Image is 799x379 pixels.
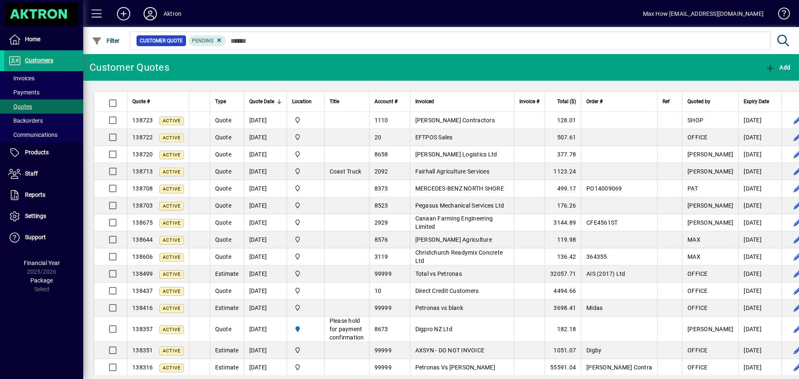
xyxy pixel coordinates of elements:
span: Title [330,97,339,106]
td: [DATE] [738,214,782,231]
span: [PERSON_NAME] [687,151,733,158]
span: 3119 [375,253,388,260]
span: Order # [586,97,603,106]
span: Quote [215,117,231,124]
td: 176.26 [545,197,581,214]
td: 119.98 [545,231,581,248]
span: 138437 [132,287,153,294]
td: [DATE] [244,129,287,146]
span: Estimate [215,305,239,311]
span: Central [292,201,319,210]
td: [DATE] [738,265,782,282]
td: 4494.66 [545,282,581,300]
span: Central [292,133,319,142]
span: Invoice # [519,97,539,106]
span: [PERSON_NAME] Agriculture [415,236,492,243]
div: Ref [663,97,677,106]
span: Central [292,218,319,227]
div: Customer Quotes [89,61,169,74]
span: 138351 [132,347,153,354]
span: [PERSON_NAME] [687,202,733,209]
span: Quote [215,151,231,158]
span: Estimate [215,270,239,277]
td: [DATE] [244,359,287,376]
mat-chip: Pending Status: Pending [189,35,226,46]
td: [DATE] [244,231,287,248]
td: [DATE] [738,248,782,265]
span: 138722 [132,134,153,141]
td: [DATE] [738,317,782,342]
span: Type [215,97,226,106]
span: Products [25,149,49,156]
span: Canaan Farming Engineering Limited [415,215,493,230]
span: 138416 [132,305,153,311]
span: CFE4561ST [586,219,618,226]
td: 128.01 [545,112,581,129]
td: [DATE] [244,248,287,265]
span: Central [292,184,319,193]
span: Central [292,286,319,295]
span: Quote [215,202,231,209]
span: SHOP [687,117,703,124]
span: Christchurch Readymix Concrete Ltd [415,249,503,264]
span: Financial Year [24,260,60,266]
td: [DATE] [738,282,782,300]
span: 138499 [132,270,153,277]
a: Home [4,29,83,50]
span: Central [292,346,319,355]
td: [DATE] [244,163,287,180]
span: 99999 [375,270,392,277]
span: Pegasus Mechanical Services Ltd [415,202,504,209]
div: Account # [375,97,405,106]
span: Estimate [215,347,239,354]
span: Quotes [8,103,32,110]
td: [DATE] [244,282,287,300]
span: Backorders [8,117,43,124]
span: 138357 [132,326,153,332]
span: 138675 [132,219,153,226]
td: 1123.24 [545,163,581,180]
span: Please hold for payment confirmation [330,317,364,341]
td: [DATE] [738,231,782,248]
span: 138720 [132,151,153,158]
span: Ref [663,97,670,106]
span: Central [292,116,319,125]
span: Active [163,186,181,192]
td: [DATE] [244,146,287,163]
a: Staff [4,163,83,184]
div: Max How [EMAIL_ADDRESS][DOMAIN_NAME] [643,7,764,20]
span: Active [163,306,181,311]
span: OFFICE [687,364,708,371]
span: 364355 [586,253,607,260]
span: Customers [25,57,53,64]
span: AIS (2017) Ltd [586,270,625,277]
span: [PERSON_NAME] [687,219,733,226]
button: Add [110,6,137,21]
span: 99999 [375,305,392,311]
span: PAT [687,185,698,192]
span: Petronas Vs [PERSON_NAME] [415,364,495,371]
td: [DATE] [244,317,287,342]
span: Total vs Petronas [415,270,462,277]
span: 8673 [375,326,388,332]
td: [DATE] [738,359,782,376]
span: Active [163,348,181,354]
div: Quoted by [687,97,733,106]
td: [DATE] [244,300,287,317]
span: Pending [192,38,213,44]
td: [DATE] [738,163,782,180]
span: Central [292,150,319,159]
span: Payments [8,89,40,96]
span: Active [163,365,181,371]
span: HAMILTON [292,325,319,334]
span: OFFICE [687,347,708,354]
div: Invoiced [415,97,509,106]
span: Active [163,272,181,277]
a: Quotes [4,99,83,114]
td: [DATE] [244,197,287,214]
span: Quote [215,134,231,141]
span: 1110 [375,117,388,124]
span: AXSYN - DO NOT INVOICE [415,347,485,354]
td: 377.78 [545,146,581,163]
span: Petronas vs blank [415,305,463,311]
